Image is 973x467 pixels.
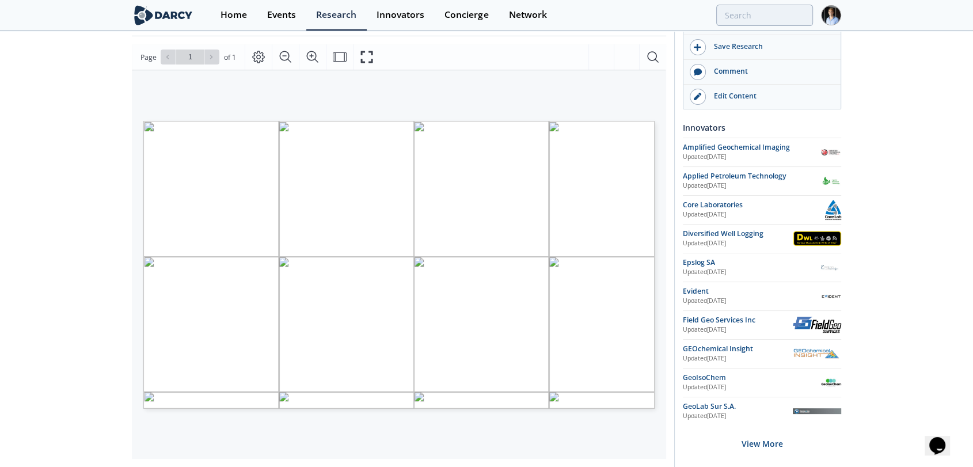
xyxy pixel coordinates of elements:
img: Field Geo Services Inc [793,317,841,333]
div: Epslog SA [683,257,817,268]
a: GeoLab Sur S.A. Updated[DATE] GeoLab Sur S.A. [683,401,841,422]
img: GeoLab Sur S.A. [793,408,841,415]
a: Applied Petroleum Technology Updated[DATE] Applied Petroleum Technology [683,171,841,191]
div: Updated [DATE] [683,354,793,363]
div: GeoLab Sur S.A. [683,401,793,412]
div: Innovators [683,117,841,138]
div: Updated [DATE] [683,181,821,191]
div: Updated [DATE] [683,239,793,248]
div: Edit Content [706,91,835,101]
a: Edit Content [683,85,841,109]
img: GEOchemical Insight [793,348,841,359]
div: Concierge [444,10,488,20]
a: Epslog SA Updated[DATE] Epslog SA [683,257,841,278]
a: GEOchemical Insight Updated[DATE] GEOchemical Insight [683,344,841,364]
div: Updated [DATE] [683,383,821,392]
a: Core Laboratories Updated[DATE] Core Laboratories [683,200,841,220]
a: Diversified Well Logging Updated[DATE] Diversified Well Logging [683,229,841,249]
div: Diversified Well Logging [683,229,793,239]
a: GeoIsoChem Updated[DATE] GeoIsoChem [683,373,841,393]
div: Core Laboratories [683,200,825,210]
div: Updated [DATE] [683,268,817,277]
div: Events [267,10,296,20]
a: Field Geo Services Inc Updated[DATE] Field Geo Services Inc [683,315,841,335]
div: GeoIsoChem [683,373,821,383]
img: Profile [821,5,841,25]
div: Comment [706,66,835,77]
img: Diversified Well Logging [793,231,841,246]
div: Save Research [706,41,835,52]
iframe: chat widget [925,421,961,455]
div: GEOchemical Insight [683,344,793,354]
img: Evident [821,286,841,306]
img: Amplified Geochemical Imaging [821,142,841,162]
div: Applied Petroleum Technology [683,171,821,181]
img: Epslog SA [817,257,841,278]
div: Home [221,10,247,20]
div: Updated [DATE] [683,412,793,421]
input: Advanced Search [716,5,813,26]
img: GeoIsoChem [821,373,841,393]
img: Core Laboratories [825,200,841,220]
div: Amplified Geochemical Imaging [683,142,821,153]
div: Innovators [377,10,424,20]
div: Updated [DATE] [683,325,793,335]
img: logo-wide.svg [132,5,195,25]
img: Applied Petroleum Technology [821,171,841,191]
div: Updated [DATE] [683,297,821,306]
div: View More [683,426,841,462]
a: Evident Updated[DATE] Evident [683,286,841,306]
a: Amplified Geochemical Imaging Updated[DATE] Amplified Geochemical Imaging [683,142,841,162]
div: Research [316,10,356,20]
div: Field Geo Services Inc [683,315,793,325]
div: Updated [DATE] [683,210,825,219]
div: Updated [DATE] [683,153,821,162]
div: Network [508,10,546,20]
div: Evident [683,286,821,297]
